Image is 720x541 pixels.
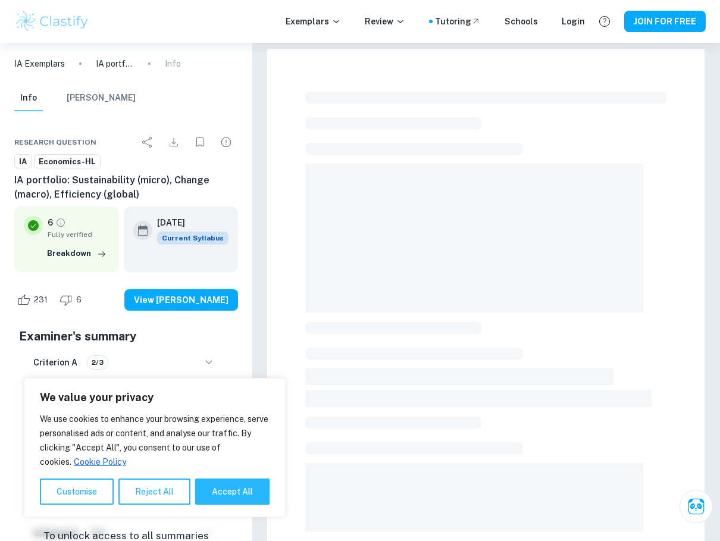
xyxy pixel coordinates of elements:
button: [PERSON_NAME] [67,85,136,111]
span: Current Syllabus [157,232,228,245]
a: Tutoring [435,15,481,28]
div: This exemplar is based on the current syllabus. Feel free to refer to it for inspiration/ideas wh... [157,232,228,245]
div: Bookmark [188,130,212,154]
p: We use cookies to enhance your browsing experience, serve personalised ads or content, and analys... [40,412,270,469]
span: IA [15,156,31,168]
span: Economics-HL [35,156,100,168]
button: Breakdown [44,245,109,262]
button: JOIN FOR FREE [624,11,706,32]
div: Like [14,290,54,309]
a: Schools [505,15,538,28]
span: 2/3 [87,357,108,368]
button: Info [14,85,43,111]
div: We value your privacy [24,378,286,517]
a: IA [14,154,32,169]
p: 6 [48,216,53,229]
span: Fully verified [48,229,109,240]
div: Dislike [57,290,88,309]
span: 6 [70,294,88,306]
div: Share [136,130,159,154]
img: Clastify logo [14,10,90,33]
button: Customise [40,479,114,505]
p: Review [365,15,405,28]
a: Economics-HL [34,154,101,169]
div: Download [162,130,186,154]
button: Ask Clai [680,490,713,523]
a: Cookie Policy [73,456,127,467]
p: The student includes relevant diagrams in the microeconomics commentary that effectively illustra... [33,375,219,388]
h6: Criterion A [33,356,77,369]
button: Reject All [118,479,190,505]
a: Login [562,15,585,28]
p: Info [165,57,181,70]
p: IA portfolio: Sustainability (micro), Change (macro), Efficiency (global) [96,57,134,70]
h5: Examiner's summary [19,327,233,345]
span: Research question [14,137,96,148]
p: Exemplars [286,15,341,28]
span: 231 [27,294,54,306]
button: Accept All [195,479,270,505]
div: Report issue [214,130,238,154]
h6: IA portfolio: Sustainability (micro), Change (macro), Efficiency (global) [14,173,238,202]
p: We value your privacy [40,390,270,405]
h6: [DATE] [157,216,219,229]
button: Help and Feedback [594,11,615,32]
a: IA Exemplars [14,57,65,70]
a: Grade fully verified [55,217,66,228]
button: View [PERSON_NAME] [124,289,238,311]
